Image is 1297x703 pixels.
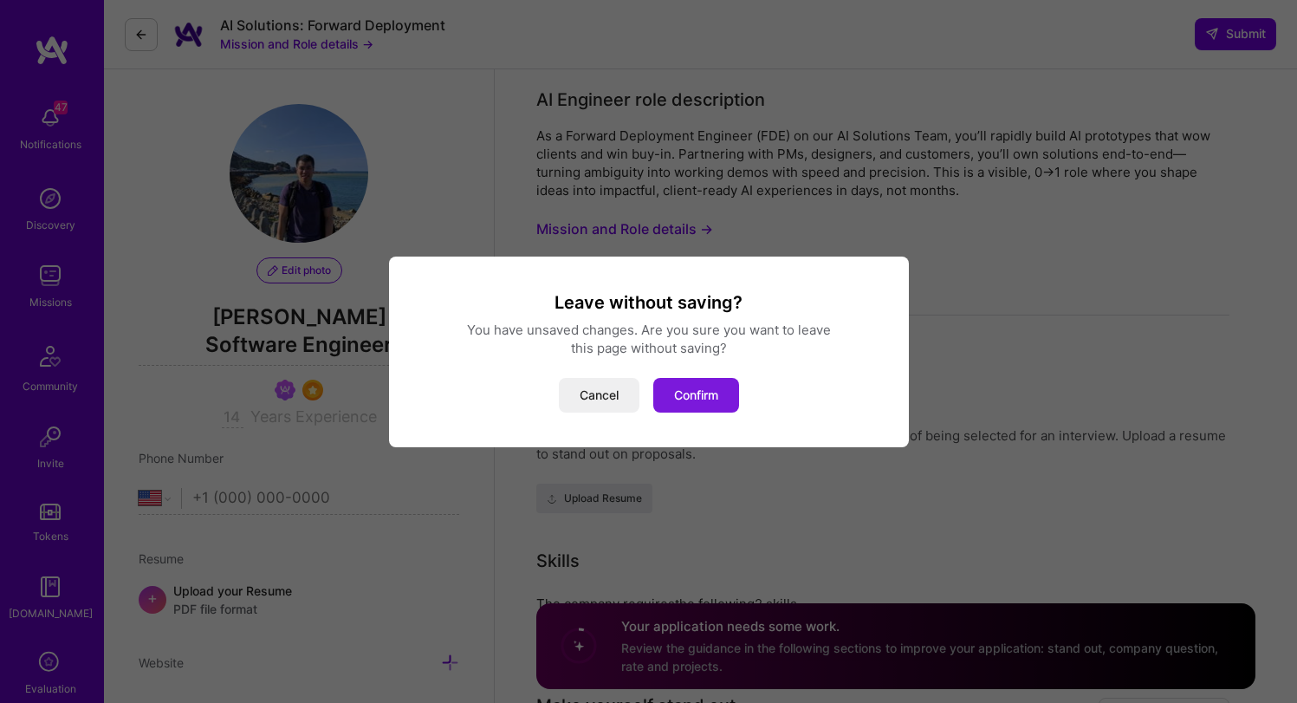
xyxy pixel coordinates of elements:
div: modal [389,257,909,447]
div: You have unsaved changes. Are you sure you want to leave [410,321,888,339]
div: this page without saving? [410,339,888,357]
button: Cancel [559,378,639,413]
h3: Leave without saving? [410,291,888,314]
button: Confirm [653,378,739,413]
